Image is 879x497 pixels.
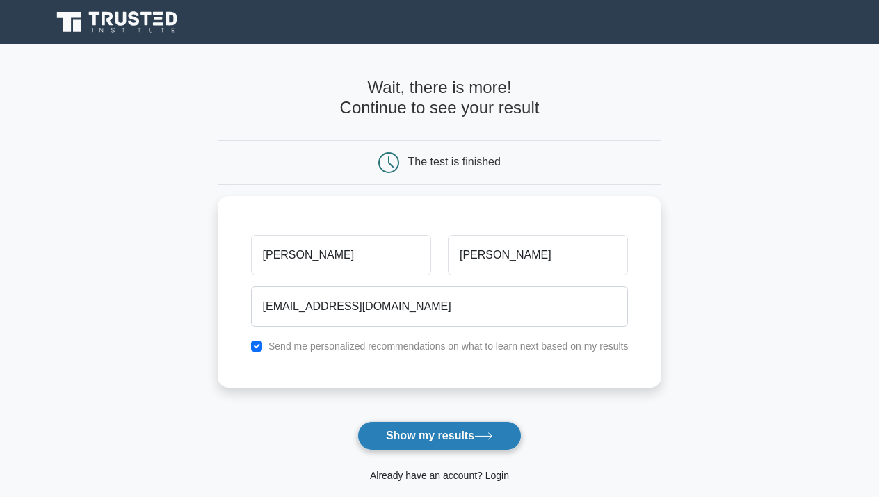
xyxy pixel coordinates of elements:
label: Send me personalized recommendations on what to learn next based on my results [268,341,629,352]
button: Show my results [357,421,522,450]
input: First name [251,235,431,275]
h4: Wait, there is more! Continue to see your result [218,78,662,118]
input: Email [251,286,629,327]
input: Last name [448,235,628,275]
a: Already have an account? Login [370,470,509,481]
div: The test is finished [408,156,501,168]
